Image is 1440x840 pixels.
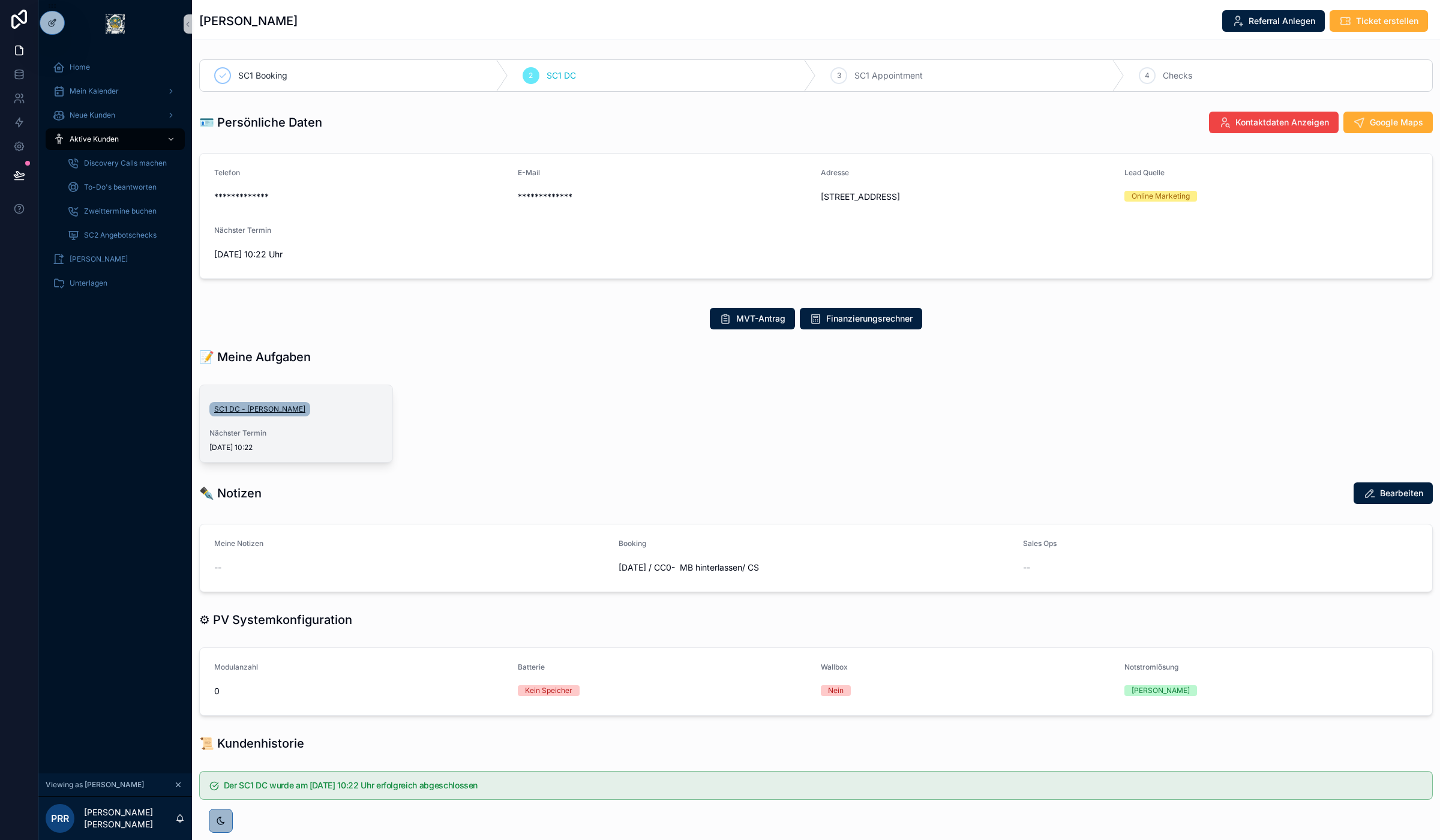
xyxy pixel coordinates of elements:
[46,104,185,126] a: Neue Kunden
[518,168,540,177] span: E-Mail
[821,191,1115,203] span: [STREET_ADDRESS]
[525,685,572,696] div: Kein Speicher
[84,182,157,192] span: To-Do's beantworten
[70,86,119,96] span: Mein Kalender
[199,114,322,131] h1: 🪪 Persönliche Daten
[46,272,185,294] a: Unterlagen
[46,128,185,150] a: Aktive Kunden
[1380,487,1423,499] span: Bearbeiten
[214,226,271,235] span: Nächster Termin
[800,308,922,329] button: Finanzierungsrechner
[1124,662,1178,671] span: Notstromlösung
[209,428,383,438] span: Nächster Termin
[60,200,185,222] a: Zweittermine buchen
[106,14,125,34] img: App logo
[60,176,185,198] a: To-Do's beantworten
[854,70,923,82] span: SC1 Appointment
[46,248,185,270] a: [PERSON_NAME]
[238,70,287,82] span: SC1 Booking
[199,611,352,628] h1: ⚙ PV Systemkonfiguration
[518,662,545,671] span: Batterie
[1023,539,1057,548] span: Sales Ops
[1132,685,1190,696] div: [PERSON_NAME]
[209,443,383,452] span: [DATE] 10:22
[1356,15,1418,27] span: Ticket erstellen
[209,402,310,416] a: SC1 DC - [PERSON_NAME]
[619,539,646,548] span: Booking
[46,780,144,790] span: Viewing as [PERSON_NAME]
[60,152,185,174] a: Discovery Calls machen
[214,685,508,697] span: 0
[199,735,304,752] h1: 📜 Kundenhistorie
[38,48,192,310] div: scrollable content
[1145,71,1150,80] span: 4
[84,158,167,168] span: Discovery Calls machen
[51,811,69,826] span: PRR
[84,230,157,240] span: SC2 Angebotschecks
[214,248,508,260] span: [DATE] 10:22 Uhr
[70,62,90,72] span: Home
[1249,15,1315,27] span: Referral Anlegen
[60,224,185,246] a: SC2 Angebotschecks
[1235,116,1329,128] span: Kontaktdaten Anzeigen
[736,313,785,325] span: MVT-Antrag
[1330,10,1428,32] button: Ticket erstellen
[199,485,262,502] h1: ✒️ Notizen
[70,134,119,144] span: Aktive Kunden
[1132,191,1190,202] div: Online Marketing
[1023,562,1030,574] span: --
[1343,112,1433,133] button: Google Maps
[214,404,305,414] span: SC1 DC - [PERSON_NAME]
[821,662,848,671] span: Wallbox
[70,254,128,264] span: [PERSON_NAME]
[224,781,1423,790] h5: Der SC1 DC wurde am 4.9.2025 10:22 Uhr erfolgreich abgeschlossen
[1209,112,1339,133] button: Kontaktdaten Anzeigen
[710,308,795,329] button: MVT-Antrag
[214,662,258,671] span: Modulanzahl
[70,110,115,120] span: Neue Kunden
[214,168,240,177] span: Telefon
[821,168,849,177] span: Adresse
[199,13,298,29] h1: [PERSON_NAME]
[547,70,576,82] span: SC1 DC
[1370,116,1423,128] span: Google Maps
[214,562,221,574] span: --
[70,278,107,288] span: Unterlagen
[46,56,185,78] a: Home
[84,806,175,830] p: [PERSON_NAME] [PERSON_NAME]
[1163,70,1192,82] span: Checks
[619,562,1013,574] span: [DATE] / CC0- MB hinterlassen/ CS
[828,685,844,696] div: Nein
[1354,482,1433,504] button: Bearbeiten
[837,71,841,80] span: 3
[529,71,533,80] span: 2
[1124,168,1165,177] span: Lead Quelle
[826,313,913,325] span: Finanzierungsrechner
[46,80,185,102] a: Mein Kalender
[1222,10,1325,32] button: Referral Anlegen
[199,349,311,365] h1: 📝 Meine Aufgaben
[84,206,157,216] span: Zweittermine buchen
[214,539,263,548] span: Meine Notizen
